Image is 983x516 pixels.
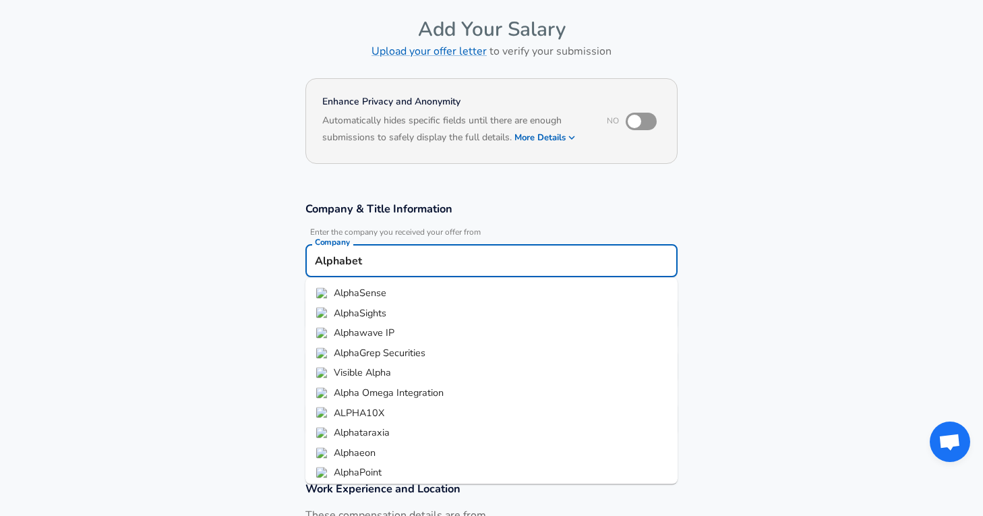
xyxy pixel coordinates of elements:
[316,447,328,458] img: alphaeon.com
[334,445,376,459] span: Alphaeon
[316,347,328,358] img: alpha-grep.com
[316,467,328,478] img: alphapoint.com
[316,428,328,438] img: alphataraxia.com
[305,17,678,42] h4: Add Your Salary
[334,345,425,359] span: AlphaGrep Securities
[371,44,487,59] a: Upload your offer letter
[305,201,678,217] h3: Company & Title Information
[316,387,328,398] img: alphaomega.com
[315,238,350,246] label: Company
[322,113,589,147] h6: Automatically hides specific fields until there are enough submissions to safely display the full...
[316,308,328,318] img: alphasights.com
[930,422,970,462] div: Open chat
[305,227,678,237] span: Enter the company you received your offer from
[305,481,678,496] h3: Work Experience and Location
[334,405,384,419] span: ALPHA10X
[311,250,672,271] input: Google
[334,426,390,439] span: Alphataraxia
[607,115,619,126] span: No
[316,407,328,418] img: alpha10x.com
[316,368,328,378] img: visiblealpha.com
[316,287,328,298] img: alpha-sense.com
[334,326,394,339] span: Alphawave IP
[334,286,386,299] span: AlphaSense
[316,328,328,339] img: awaveip.com
[334,465,382,479] span: AlphaPoint
[305,42,678,61] h6: to verify your submission
[334,366,391,379] span: Visible Alpha
[322,95,589,109] h4: Enhance Privacy and Anonymity
[334,306,386,319] span: AlphaSights
[514,128,576,147] button: More Details
[334,386,444,399] span: Alpha Omega Integration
